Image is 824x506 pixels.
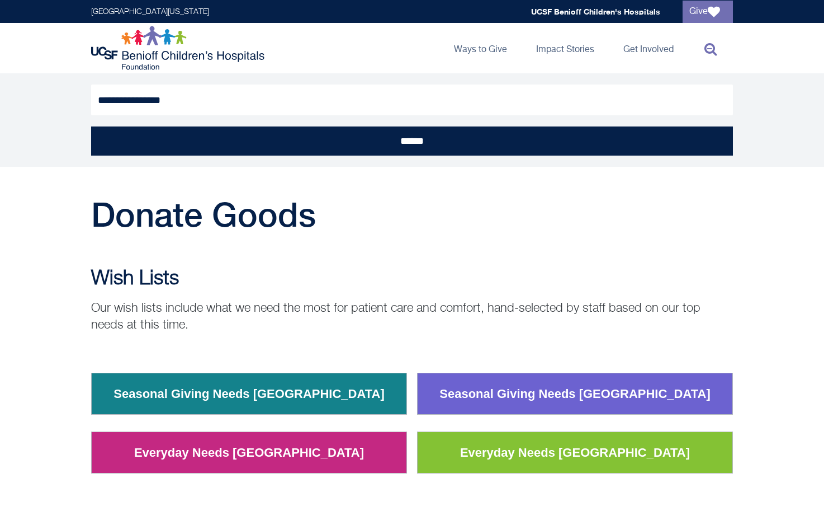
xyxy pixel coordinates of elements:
a: Ways to Give [445,23,516,73]
a: Impact Stories [527,23,603,73]
img: Logo for UCSF Benioff Children's Hospitals Foundation [91,26,267,71]
a: Everyday Needs [GEOGRAPHIC_DATA] [126,438,372,467]
a: Everyday Needs [GEOGRAPHIC_DATA] [452,438,698,467]
a: Seasonal Giving Needs [GEOGRAPHIC_DATA] [105,379,393,409]
h2: Wish Lists [91,268,733,290]
a: Get Involved [614,23,683,73]
span: Donate Goods [91,195,316,234]
a: Give [683,1,733,23]
a: Seasonal Giving Needs [GEOGRAPHIC_DATA] [431,379,719,409]
p: Our wish lists include what we need the most for patient care and comfort, hand-selected by staff... [91,300,733,334]
a: UCSF Benioff Children's Hospitals [531,7,660,16]
a: [GEOGRAPHIC_DATA][US_STATE] [91,8,209,16]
